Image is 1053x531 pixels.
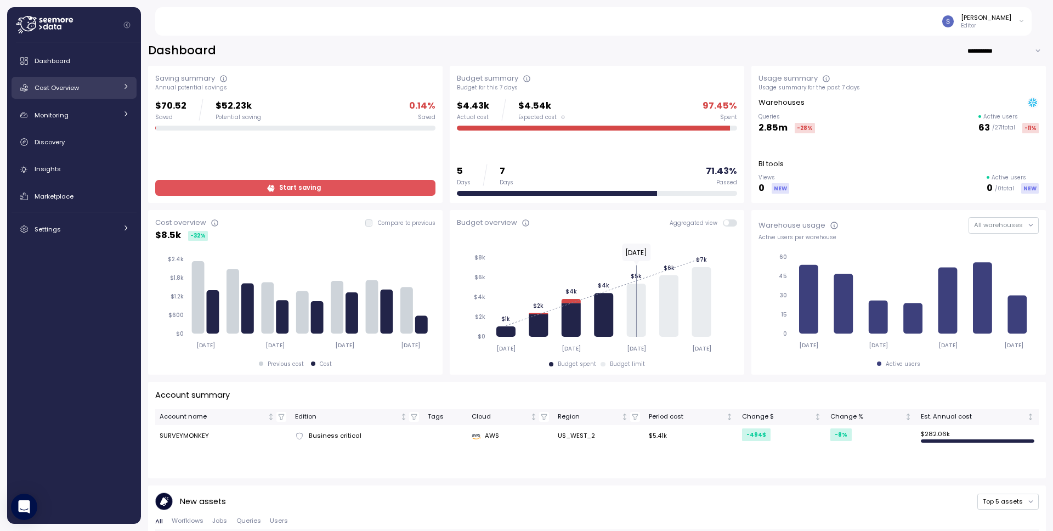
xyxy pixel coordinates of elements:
span: Queries [236,518,261,524]
div: Period cost [649,412,724,422]
tspan: 60 [779,253,787,261]
p: 0 [987,181,993,196]
div: Active users per warehouse [758,234,1039,241]
div: Cost [320,360,332,368]
div: Change $ [742,412,812,422]
th: EditionNot sorted [291,409,423,425]
tspan: $0 [478,333,485,340]
tspan: $1.8k [170,274,184,281]
p: 0.14 % [409,99,435,114]
th: Change %Not sorted [826,409,916,425]
span: Worfklows [172,518,203,524]
div: Warehouse usage [758,220,825,231]
p: Queries [758,113,815,121]
div: Days [500,179,513,187]
tspan: [DATE] [266,342,285,349]
div: Not sorted [400,413,407,421]
tspan: 30 [780,292,787,299]
a: Discovery [12,131,137,153]
div: Usage summary for the past 7 days [758,84,1039,92]
td: SURVEYMONKEY [155,425,291,447]
div: Edition [295,412,398,422]
div: -11 % [1022,123,1039,133]
span: All [155,518,163,524]
tspan: [DATE] [401,342,421,349]
div: Active users [886,360,920,368]
p: Views [758,174,789,182]
span: Settings [35,225,61,234]
tspan: [DATE] [196,342,215,349]
a: Settings [12,218,137,240]
span: Cost Overview [35,83,79,92]
p: $ 8.5k [155,228,181,243]
div: Days [457,179,471,187]
a: Dashboard [12,50,137,72]
div: Previous cost [268,360,304,368]
div: Change % [830,412,903,422]
div: Not sorted [1027,413,1034,421]
div: Not sorted [814,413,822,421]
div: -28 % [795,123,815,133]
div: Budget overview [457,217,517,228]
div: Not sorted [904,413,912,421]
tspan: 15 [781,311,787,318]
tspan: $5k [631,273,642,280]
tspan: [DATE] [692,345,711,352]
div: NEW [1021,183,1039,194]
tspan: $2k [533,302,544,309]
p: 7 [500,164,513,179]
button: Top 5 assets [977,494,1039,510]
p: Active users [983,113,1018,121]
tspan: $7k [696,256,707,263]
th: CloudNot sorted [467,409,553,425]
span: Business critical [309,431,361,441]
div: Budget spent [558,360,596,368]
p: $70.52 [155,99,186,114]
p: / 271 total [992,124,1015,132]
p: New assets [180,495,226,508]
div: Cost overview [155,217,206,228]
tspan: $6k [474,274,485,281]
div: -8 % [830,428,852,441]
p: 2.85m [758,121,788,135]
span: Monitoring [35,111,69,120]
tspan: $2k [475,313,485,320]
a: Monitoring [12,104,137,126]
div: Est. Annual cost [921,412,1025,422]
p: 63 [978,121,990,135]
th: Change $Not sorted [738,409,826,425]
div: Passed [716,179,737,187]
p: Active users [992,174,1026,182]
a: Start saving [155,180,435,196]
button: All warehouses [969,217,1039,233]
div: Annual potential savings [155,84,435,92]
div: -32 % [188,231,208,241]
span: Aggregated view [670,219,723,227]
div: Actual cost [457,114,489,121]
p: 97.45 % [703,99,737,114]
span: Start saving [279,180,321,195]
td: US_WEST_2 [553,425,644,447]
tspan: 45 [779,273,787,280]
p: 5 [457,164,471,179]
span: Discovery [35,138,65,146]
div: Usage summary [758,73,818,84]
p: $4.54k [518,99,565,114]
div: Budget summary [457,73,518,84]
span: Marketplace [35,192,73,201]
tspan: [DATE] [627,345,646,352]
div: -494 $ [742,428,771,441]
div: Spent [720,114,737,121]
a: Marketplace [12,185,137,207]
th: Period costNot sorted [644,409,738,425]
tspan: [DATE] [800,342,819,349]
div: Not sorted [267,413,275,421]
tspan: $0 [176,330,184,337]
tspan: [DATE] [869,342,888,349]
span: Users [270,518,288,524]
p: $52.23k [216,99,261,114]
div: Cloud [472,412,528,422]
div: [PERSON_NAME] [961,13,1011,22]
p: Compare to previous [378,219,435,227]
div: AWS [472,431,549,441]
